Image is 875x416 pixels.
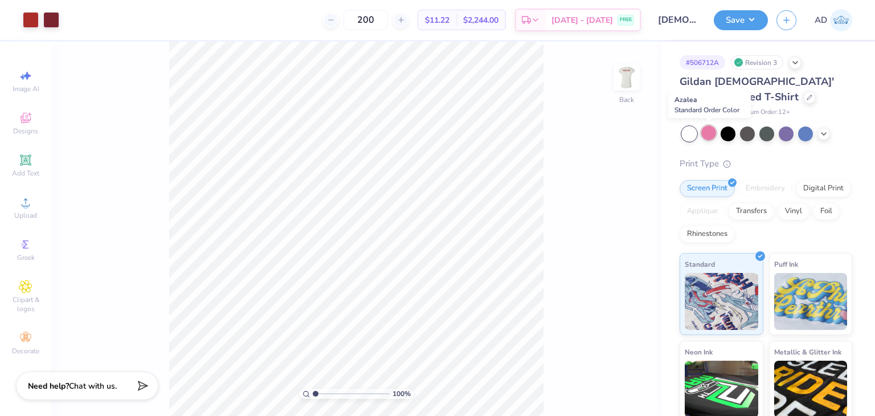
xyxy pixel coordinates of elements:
img: Standard [685,273,758,330]
span: Neon Ink [685,346,713,358]
span: [DATE] - [DATE] [551,14,613,26]
span: Minimum Order: 12 + [733,108,790,117]
span: Chat with us. [69,381,117,391]
div: Screen Print [680,180,735,197]
span: FREE [620,16,632,24]
div: Back [619,95,634,105]
div: Digital Print [796,180,851,197]
div: Embroidery [738,180,792,197]
div: Azalea [668,92,751,118]
span: Add Text [12,169,39,178]
span: Clipart & logos [6,295,46,313]
a: AD [815,9,852,31]
img: Anjali Dilish [830,9,852,31]
span: Upload [14,211,37,220]
span: Image AI [13,84,39,93]
span: Gildan [DEMOGRAPHIC_DATA]' Softstyle® Fitted T-Shirt [680,75,834,104]
div: Print Type [680,157,852,170]
div: Vinyl [778,203,809,220]
input: Untitled Design [649,9,705,31]
span: Greek [17,253,35,262]
span: Decorate [12,346,39,356]
span: AD [815,14,827,27]
span: $11.22 [425,14,449,26]
img: Back [615,66,638,89]
img: Puff Ink [774,273,848,330]
input: – – [344,10,388,30]
span: Standard [685,258,715,270]
div: Applique [680,203,725,220]
div: Foil [813,203,840,220]
span: Standard Order Color [674,105,739,115]
div: # 506712A [680,55,725,70]
span: 100 % [392,389,411,399]
span: Metallic & Glitter Ink [774,346,841,358]
div: Revision 3 [731,55,783,70]
div: Rhinestones [680,226,735,243]
span: Designs [13,127,38,136]
div: Transfers [729,203,774,220]
span: $2,244.00 [463,14,498,26]
strong: Need help? [28,381,69,391]
span: Puff Ink [774,258,798,270]
button: Save [714,10,768,30]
